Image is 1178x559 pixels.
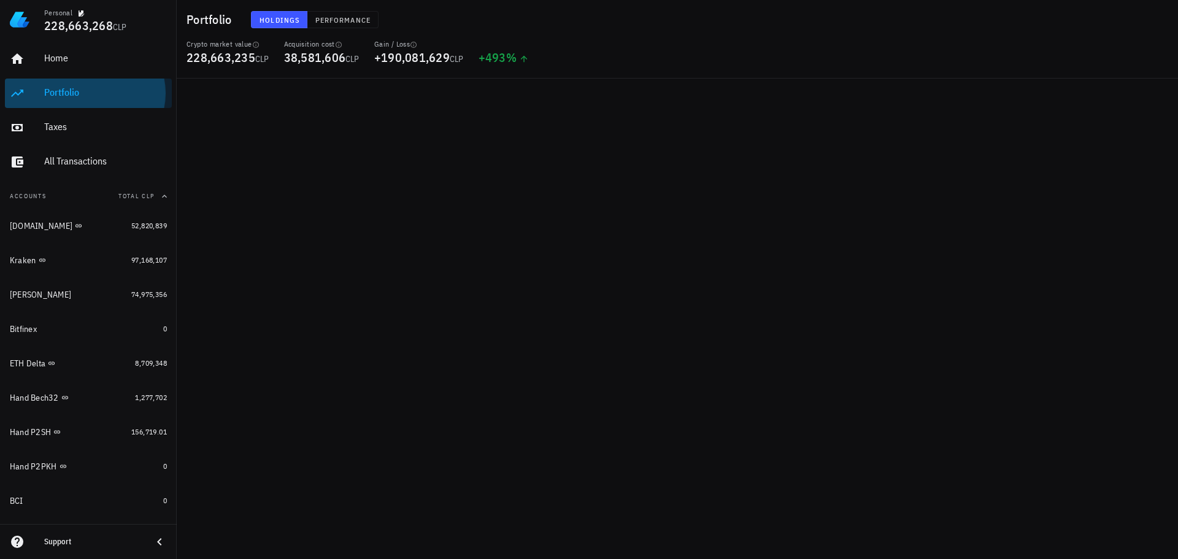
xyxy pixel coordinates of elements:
div: Personal [44,8,72,18]
span: 1,277,702 [135,393,167,402]
span: Holdings [259,15,299,25]
a: ETH Delta 8,709,348 [5,349,172,378]
span: 0 [163,324,167,333]
a: Hand P2PKH 0 [5,452,172,481]
span: 97,168,107 [131,255,167,264]
a: [DOMAIN_NAME] 52,820,839 [5,211,172,241]
span: 228,663,235 [187,49,255,66]
span: CLP [113,21,127,33]
span: 0 [163,461,167,471]
a: [PERSON_NAME] 74,975,356 [5,280,172,309]
span: CLP [255,53,269,64]
div: Hand P2SH [10,427,51,438]
div: All Transactions [44,155,167,167]
span: 8,709,348 [135,358,167,368]
a: All Transactions [5,147,172,177]
span: 228,663,268 [44,17,113,34]
button: AccountsTotal CLP [5,182,172,211]
span: CLP [345,53,360,64]
div: Bitfinex [10,324,37,334]
span: 156,719.01 [131,427,167,436]
a: Home [5,44,172,74]
a: Bitfinex 0 [5,314,172,344]
span: 38,581,606 [284,49,346,66]
div: Kraken [10,255,36,266]
div: avatar [1151,10,1171,29]
span: Total CLP [118,192,155,200]
span: 0 [163,496,167,505]
span: % [506,49,517,66]
a: Taxes [5,113,172,142]
div: [PERSON_NAME] [10,290,71,300]
a: Hand Bech32 1,277,702 [5,383,172,412]
img: LedgiFi [10,10,29,29]
button: Holdings [251,11,307,28]
a: Hand P2SH 156,719.01 [5,417,172,447]
a: Portfolio [5,79,172,108]
div: Portfolio [44,87,167,98]
div: ETH Delta [10,358,45,369]
span: CLP [450,53,464,64]
span: 52,820,839 [131,221,167,230]
div: Hand P2PKH [10,461,57,472]
button: Performance [307,11,379,28]
span: 74,975,356 [131,290,167,299]
a: BCI 0 [5,486,172,515]
div: BCI [10,496,23,506]
span: +190,081,629 [374,49,450,66]
div: [DOMAIN_NAME] [10,221,72,231]
div: Support [44,537,142,547]
div: Hand Bech32 [10,393,59,403]
a: Kraken 97,168,107 [5,245,172,275]
h1: Portfolio [187,10,236,29]
div: Gain / Loss [374,39,464,49]
div: Acquisition cost [284,39,360,49]
span: Performance [315,15,371,25]
div: Crypto market value [187,39,269,49]
div: +493 [479,52,529,64]
div: Home [44,52,167,64]
div: Taxes [44,121,167,133]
